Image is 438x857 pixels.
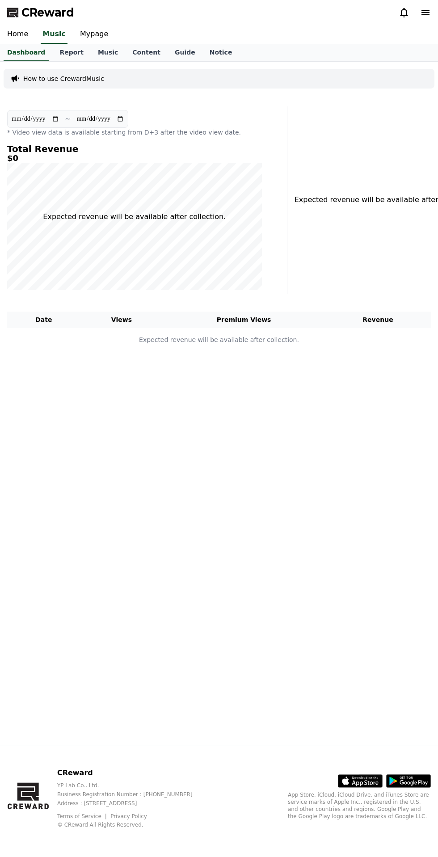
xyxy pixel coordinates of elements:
[57,791,207,798] p: Business Registration Number : [PHONE_NUMBER]
[7,312,80,328] th: Date
[7,5,74,20] a: CReward
[43,211,226,222] p: Expected revenue will be available after collection.
[125,44,168,61] a: Content
[168,44,202,61] a: Guide
[57,821,207,828] p: © CReward All Rights Reserved.
[325,312,431,328] th: Revenue
[163,312,325,328] th: Premium Views
[73,25,115,44] a: Mypage
[21,5,74,20] span: CReward
[288,791,431,820] p: App Store, iCloud, iCloud Drive, and iTunes Store are service marks of Apple Inc., registered in ...
[202,44,240,61] a: Notice
[23,74,104,83] a: How to use CrewardMusic
[41,25,67,44] a: Music
[80,312,163,328] th: Views
[7,144,262,154] h4: Total Revenue
[57,782,207,789] p: YP Lab Co., Ltd.
[57,800,207,807] p: Address : [STREET_ADDRESS]
[110,813,147,819] a: Privacy Policy
[52,44,91,61] a: Report
[91,44,125,61] a: Music
[7,154,262,163] h5: $0
[295,194,409,205] p: Expected revenue will be available after collection.
[8,335,430,345] p: Expected revenue will be available after collection.
[65,114,71,124] p: ~
[57,768,207,778] p: CReward
[4,44,49,61] a: Dashboard
[7,128,262,137] p: * Video view data is available starting from D+3 after the video view date.
[57,813,108,819] a: Terms of Service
